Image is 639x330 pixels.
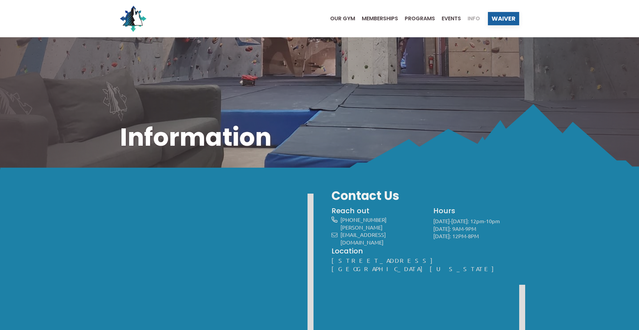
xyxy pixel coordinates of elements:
[488,12,519,25] a: Waiver
[435,16,461,21] a: Events
[340,216,386,223] a: [PHONE_NUMBER]
[331,206,422,216] h4: Reach out
[331,188,519,204] h3: Contact Us
[340,224,386,246] a: [PERSON_NAME][EMAIL_ADDRESS][DOMAIN_NAME]
[433,206,519,216] h4: Hours
[120,5,146,32] img: North Wall Logo
[330,16,355,21] span: Our Gym
[355,16,398,21] a: Memberships
[468,16,480,21] span: Info
[405,16,435,21] span: Programs
[331,257,501,272] a: [STREET_ADDRESS][GEOGRAPHIC_DATA][US_STATE]
[433,217,519,240] p: [DATE]-[DATE]: 12pm-10pm [DATE]: 9AM-9PM [DATE]: 12PM-8PM
[442,16,461,21] span: Events
[362,16,398,21] span: Memberships
[323,16,355,21] a: Our Gym
[331,246,519,256] h4: Location
[398,16,435,21] a: Programs
[492,16,516,22] span: Waiver
[461,16,480,21] a: Info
